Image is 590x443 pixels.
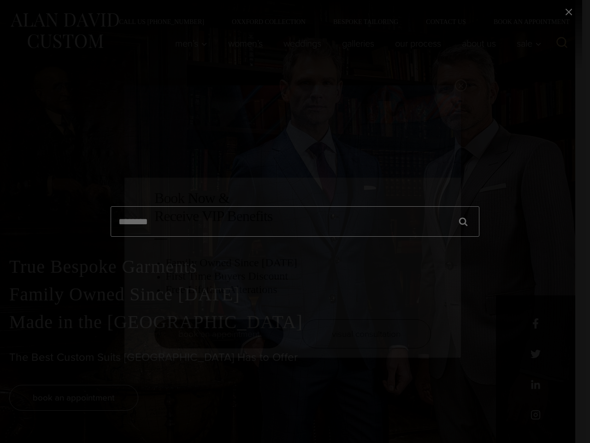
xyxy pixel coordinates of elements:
[302,319,431,348] a: visual consultation
[165,256,431,269] h3: Family Owned Since [DATE]
[455,79,467,91] button: Close
[165,269,431,283] h3: First Time Buyers Discount
[165,283,431,296] h3: Free Lifetime Alterations
[154,319,283,348] a: book an appointment
[154,189,431,225] h2: Book Now & Receive VIP Benefits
